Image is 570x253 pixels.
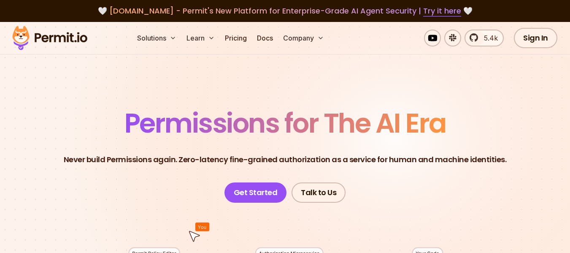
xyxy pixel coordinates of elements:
[134,30,180,46] button: Solutions
[465,30,504,46] a: 5.4k
[8,24,91,52] img: Permit logo
[109,5,461,16] span: [DOMAIN_NAME] - Permit's New Platform for Enterprise-Grade AI Agent Security |
[254,30,276,46] a: Docs
[292,182,346,203] a: Talk to Us
[479,33,498,43] span: 5.4k
[224,182,287,203] a: Get Started
[20,5,550,17] div: 🤍 🤍
[183,30,218,46] button: Learn
[222,30,250,46] a: Pricing
[64,154,507,166] p: Never build Permissions again. Zero-latency fine-grained authorization as a service for human and...
[514,28,557,48] a: Sign In
[124,104,446,142] span: Permissions for The AI Era
[280,30,327,46] button: Company
[423,5,461,16] a: Try it here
